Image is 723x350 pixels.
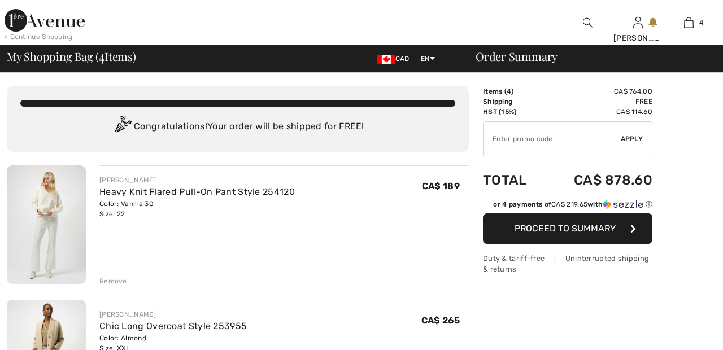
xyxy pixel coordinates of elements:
[543,86,652,97] td: CA$ 764.00
[462,51,716,62] div: Order Summary
[421,315,460,326] span: CA$ 265
[583,16,593,29] img: search the website
[99,309,247,320] div: [PERSON_NAME]
[633,16,643,29] img: My Info
[99,276,127,286] div: Remove
[483,213,652,244] button: Proceed to Summary
[99,186,295,197] a: Heavy Knit Flared Pull-On Pant Style 254120
[377,55,395,64] img: Canadian Dollar
[5,9,85,32] img: 1ère Avenue
[5,32,73,42] div: < Continue Shopping
[493,199,652,209] div: or 4 payments of with
[603,199,643,209] img: Sezzle
[111,116,134,138] img: Congratulation2.svg
[422,181,460,191] span: CA$ 189
[483,199,652,213] div: or 4 payments ofCA$ 219.65withSezzle Click to learn more about Sezzle
[621,134,643,144] span: Apply
[483,97,543,107] td: Shipping
[483,253,652,274] div: Duty & tariff-free | Uninterrupted shipping & returns
[664,16,713,29] a: 4
[7,51,136,62] span: My Shopping Bag ( Items)
[484,122,621,156] input: Promo code
[684,16,694,29] img: My Bag
[551,200,587,208] span: CA$ 219.65
[507,88,511,95] span: 4
[421,55,435,63] span: EN
[483,86,543,97] td: Items ( )
[20,116,455,138] div: Congratulations! Your order will be shipped for FREE!
[377,55,414,63] span: CAD
[99,321,247,331] a: Chic Long Overcoat Style 253955
[515,223,616,234] span: Proceed to Summary
[99,175,295,185] div: [PERSON_NAME]
[543,97,652,107] td: Free
[483,161,543,199] td: Total
[99,48,104,63] span: 4
[543,107,652,117] td: CA$ 114.60
[543,161,652,199] td: CA$ 878.60
[633,17,643,28] a: Sign In
[613,32,663,44] div: [PERSON_NAME]
[699,17,703,28] span: 4
[99,199,295,219] div: Color: Vanilla 30 Size: 22
[483,107,543,117] td: HST (15%)
[7,165,86,284] img: Heavy Knit Flared Pull-On Pant Style 254120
